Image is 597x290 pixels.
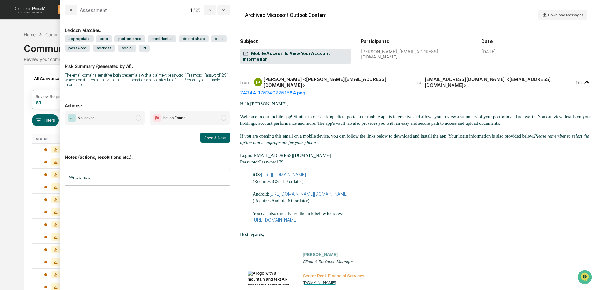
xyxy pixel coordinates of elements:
a: [URL][DOMAIN_NAME][DOMAIN_NAME] [269,191,348,197]
span: error [96,35,112,42]
div: IP [254,78,262,86]
div: [PERSON_NAME], [EMAIL_ADDRESS][DOMAIN_NAME] [361,49,472,59]
p: Notes (actions, resolutions etc.): [65,147,230,160]
span: / 25 [193,7,202,12]
u: [DOMAIN_NAME] [303,280,336,285]
span: iOS: [253,172,261,177]
div: 🖐️ [6,79,11,84]
img: 1746055101610-c473b297-6a78-478c-a979-82029cc54cd1 [6,48,18,59]
div: 🗄️ [45,79,50,84]
span: Password12$ [259,159,283,164]
span: Data Lookup [13,91,39,97]
span: Mobile Access To View Your Account Information [243,51,348,62]
span: You can also directly use the link below to access: [253,211,345,216]
span: Android: [253,192,269,197]
p: How can we help? [6,13,114,23]
time: Wednesday, October 8, 2025 at 3:46:48 PM [576,80,582,85]
div: The email contains sensitive login credentials with a plaintext password ('Password: Password12$'... [65,73,230,87]
div: [EMAIL_ADDRESS][DOMAIN_NAME] <[EMAIL_ADDRESS][DOMAIN_NAME]> [425,76,575,88]
img: Checkmark [68,114,76,122]
span: [PERSON_NAME] [250,101,286,106]
div: Communications Archive [45,32,96,37]
a: [URL][DOMAIN_NAME] [261,172,306,177]
div: Start new chat [21,48,103,54]
span: No Issues [78,115,94,121]
span: best [211,35,227,42]
a: 🔎Data Lookup [4,88,42,99]
span: Client & Business Manager [303,259,353,264]
div: Archived Microsoft Outlook Content [245,12,327,18]
span: from: [240,79,251,85]
span: confidential [148,35,176,42]
div: 74344_1752497751584.png [240,90,592,96]
span: Attestations [52,79,78,85]
span: performance [114,35,145,42]
div: 63 [36,100,41,105]
span: Pylon [62,106,76,111]
span: 1 [190,7,192,12]
button: Download Messages [538,10,587,20]
span: address [93,45,115,52]
span: Hello [240,101,250,106]
span: do not share [179,35,209,42]
span: Issues Found [163,115,185,121]
strong: [PERSON_NAME] [303,252,338,257]
span: password [65,45,90,52]
span: If you are opening this email on a mobile device, you can follow the links below to download and ... [240,133,534,138]
span: (Requires Android 6.0 or later) [253,198,309,203]
h2: Participants [361,38,472,44]
span: id [139,45,150,52]
a: [DOMAIN_NAME] [303,280,336,285]
span: to: [417,79,422,85]
div: 🔎 [6,91,11,96]
div: [DATE] [481,49,496,54]
span: social [118,45,136,52]
p: Actions: [65,95,230,108]
h2: Subject [240,38,351,44]
span: Login: [240,153,252,158]
a: 🖐️Preclearance [4,76,43,87]
span: Download Messages [548,13,583,17]
div: Review Required [36,94,66,99]
iframe: Open customer support [577,269,594,286]
div: Communications Archive [24,38,573,54]
img: Flag [153,114,161,122]
span: Welcome to our mobile app! Similar to our desktop client portal, our mobile app is interactive an... [240,114,591,126]
div: Assessment [80,7,107,13]
a: [URL][DOMAIN_NAME] [253,217,297,223]
a: Powered byPylon [44,106,76,111]
button: Filters [32,114,59,126]
span: (Requires iOS 11.0 or later) [253,179,304,184]
button: Save & Next [200,132,230,142]
strong: Center Peak Financial Services [303,273,364,278]
div: All Conversations [32,73,79,83]
p: Risk Summary (generated by AI): [65,56,230,69]
div: [PERSON_NAME] <[PERSON_NAME][EMAIL_ADDRESS][DOMAIN_NAME]> [263,76,409,88]
div: Home [24,32,36,37]
div: Review your communication records across channels [24,57,573,62]
span: Preclearance [13,79,40,85]
span: , [287,101,288,106]
img: logo [15,7,45,13]
div: Lexicon Matches: [65,20,230,33]
a: 🗄️Attestations [43,76,80,87]
div: We're available if you need us! [21,54,79,59]
span: Password: [240,159,259,164]
span: appropriate [65,35,94,42]
span: [EMAIL_ADDRESS][DOMAIN_NAME] [252,153,331,158]
span: Best regards, [240,232,264,237]
th: Status [32,134,73,143]
button: Start new chat [106,50,114,57]
h2: Date [481,38,592,44]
